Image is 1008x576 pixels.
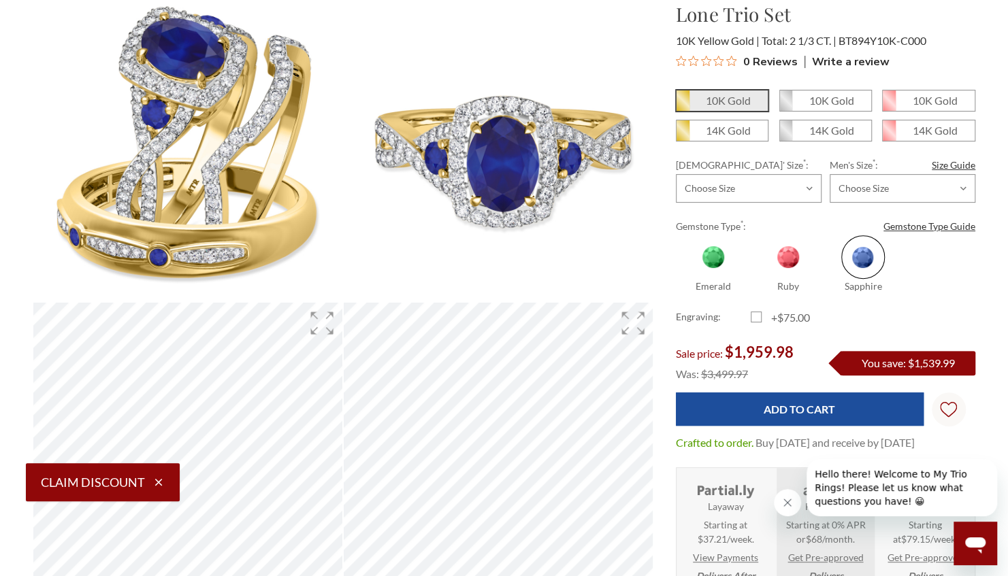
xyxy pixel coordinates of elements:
[883,90,975,111] span: 10K Rose Gold
[692,235,735,279] span: Emerald
[676,51,798,71] button: Rated 0 out of 5 stars from 0 reviews. Jump to reviews.
[705,94,750,107] em: 10K Gold
[901,533,956,545] span: $79.15/week
[774,489,801,516] iframe: Close message
[883,219,975,233] a: Gemstone Type Guide
[26,463,180,501] button: Claim Discount
[707,499,743,513] strong: Layaway
[302,303,342,343] div: Enter fullscreen
[701,367,748,380] span: $3,499.97
[809,94,853,107] em: 10K Gold
[932,158,975,172] a: Size Guide
[777,280,799,292] span: Ruby
[841,235,885,279] span: Sapphire
[676,309,751,326] label: Engraving:
[705,124,750,137] em: 14K Gold
[677,90,768,111] span: 10K Yellow Gold
[912,94,957,107] em: 10K Gold
[743,51,798,71] span: 0 Reviews
[844,280,881,292] span: Sapphire
[725,343,794,361] span: $1,959.98
[751,309,826,326] label: +$75.00
[693,550,758,564] a: View Payments
[807,459,997,516] iframe: Message from company
[697,518,753,546] span: Starting at $37.21/week.
[954,522,997,565] iframe: Button to launch messaging window
[694,476,758,499] img: Layaway
[781,518,871,546] span: Starting at 0% APR or /month.
[676,392,924,426] input: Add to Cart
[696,280,731,292] span: Emerald
[676,435,753,451] dt: Crafted to order.
[762,34,836,47] span: Total: 2 1/3 CT.
[676,34,760,47] span: 10K Yellow Gold
[880,518,971,546] span: Starting at .
[932,392,966,426] a: Wish Lists
[766,235,810,279] span: Ruby
[912,124,957,137] em: 14K Gold
[830,158,975,172] label: Men's Size :
[861,356,954,369] span: You save: $1,539.99
[940,358,957,460] svg: Wish Lists
[888,550,963,564] a: Get Pre-approved
[809,124,853,137] em: 14K Gold
[677,120,768,141] span: 14K Yellow Gold
[883,120,975,141] span: 14K Rose Gold
[780,120,872,141] span: 14K White Gold
[804,56,890,68] div: Write a review
[755,435,915,451] dd: Buy [DATE] and receive by [DATE]
[787,550,863,564] a: Get Pre-approved
[806,533,822,545] span: $68
[676,367,699,380] span: Was:
[839,34,926,47] span: BT894Y10K-C000
[676,219,975,233] label: Gemstone Type :
[676,158,822,172] label: [DEMOGRAPHIC_DATA]' Size :
[780,90,872,111] span: 10K White Gold
[613,303,653,343] div: Enter fullscreen
[676,347,723,360] span: Sale price:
